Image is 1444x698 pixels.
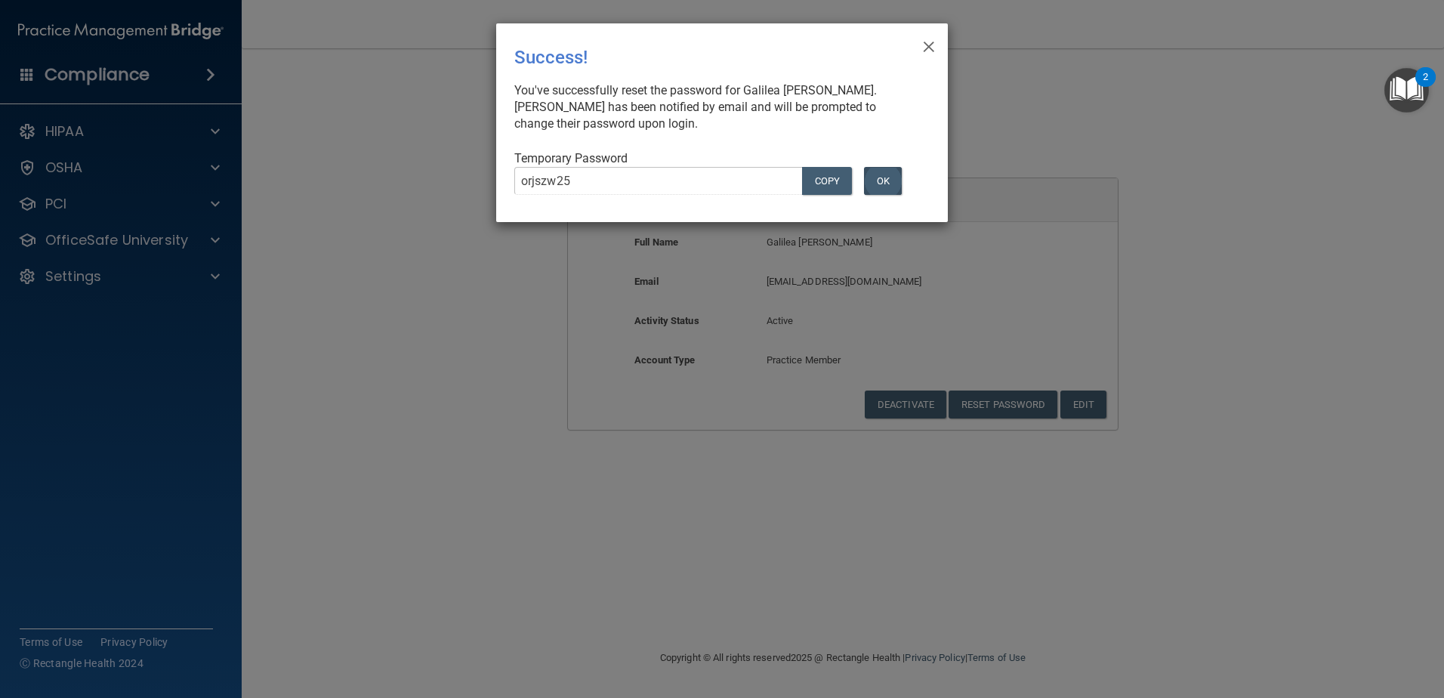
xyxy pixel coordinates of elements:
[514,36,868,79] div: Success!
[1384,68,1429,113] button: Open Resource Center, 2 new notifications
[514,82,918,132] div: You've successfully reset the password for Galilea [PERSON_NAME]. [PERSON_NAME] has been notified...
[864,167,902,195] button: OK
[802,167,852,195] button: COPY
[1423,77,1428,97] div: 2
[514,151,628,165] span: Temporary Password
[922,29,936,60] span: ×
